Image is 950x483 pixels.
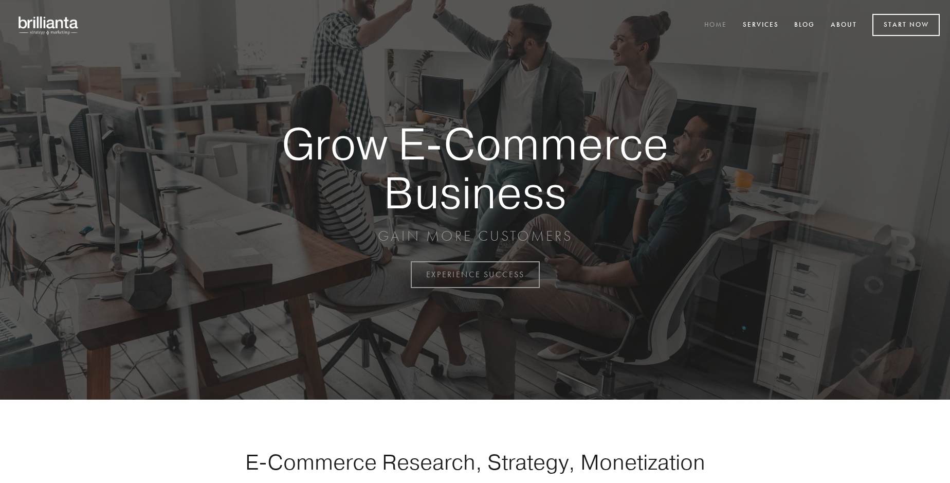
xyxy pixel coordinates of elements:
a: Start Now [872,14,940,36]
a: Blog [788,17,821,34]
p: GAIN MORE CUSTOMERS [246,227,704,245]
a: EXPERIENCE SUCCESS [411,261,540,288]
strong: Grow E-Commerce Business [246,119,704,217]
img: brillianta - research, strategy, marketing [10,10,87,40]
a: Services [736,17,785,34]
a: Home [698,17,734,34]
h1: E-Commerce Research, Strategy, Monetization [213,449,737,475]
a: About [824,17,864,34]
